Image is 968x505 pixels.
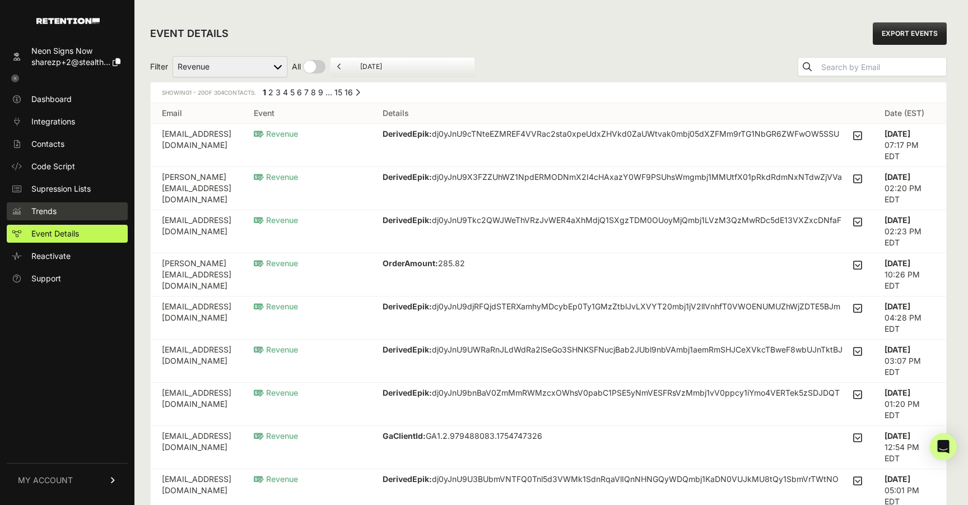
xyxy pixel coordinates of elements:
[31,251,71,262] span: Reactivate
[383,258,485,269] p: 285.82
[873,253,946,296] td: 10:26 PM EDT
[254,431,298,441] span: Revenue
[151,426,243,469] td: [EMAIL_ADDRESS][DOMAIN_NAME]
[254,258,298,268] span: Revenue
[383,258,438,268] strong: OrderAmount:
[311,87,316,97] a: Page 8
[345,87,353,97] a: Page 16
[31,57,110,67] span: sharezp+2@stealth...
[290,87,295,97] a: Page 5
[260,87,360,101] div: Pagination
[7,42,128,71] a: Neon Signs Now sharezp+2@stealth...
[873,383,946,426] td: 01:20 PM EDT
[7,157,128,175] a: Code Script
[31,138,64,150] span: Contacts
[7,225,128,243] a: Event Details
[151,296,243,340] td: [EMAIL_ADDRESS][DOMAIN_NAME]
[383,302,432,311] strong: DerivedEpik:
[383,431,426,441] strong: GaClientId:
[212,89,256,96] span: Contacts.
[31,45,120,57] div: Neon Signs Now
[873,340,946,383] td: 03:07 PM EDT
[7,135,128,153] a: Contacts
[276,87,281,97] a: Page 3
[150,26,229,41] h2: EVENT DETAILS
[7,270,128,288] a: Support
[930,433,957,460] div: Open Intercom Messenger
[173,56,287,77] select: Filter
[263,87,266,97] em: Page 1
[254,172,298,182] span: Revenue
[150,61,168,72] span: Filter
[819,59,946,75] input: Search by Email
[885,302,910,311] strong: [DATE]
[371,103,873,124] th: Details
[7,180,128,198] a: Supression Lists
[189,89,204,96] span: 1 - 20
[297,87,302,97] a: Page 6
[885,345,910,354] strong: [DATE]
[383,345,432,354] strong: DerivedEpik:
[7,247,128,265] a: Reactivate
[873,296,946,340] td: 04:28 PM EDT
[318,87,323,97] a: Page 9
[268,87,273,97] a: Page 2
[18,475,73,486] span: MY ACCOUNT
[31,161,75,172] span: Code Script
[162,87,256,98] div: Showing of
[383,430,542,442] p: GA1.2.979488083.1754747326
[885,474,910,484] strong: [DATE]
[31,94,72,105] span: Dashboard
[325,87,332,97] span: …
[885,129,910,138] strong: [DATE]
[873,124,946,167] td: 07:17 PM EDT
[383,301,844,323] p: dj0yJnU9djRFQjdSTERXamhyMDcybEp0Ty1GMzZtblJvLXVYT20mbj1jV2llVnhfT0VWOENUMUZhWjZDTE5BJm09MSZ0PUFBQ...
[254,215,298,225] span: Revenue
[873,167,946,210] td: 02:20 PM EDT
[383,344,844,367] p: dj0yJnU9UWRaRnJLdWdRa2lSeGo3SHNKSFNucjBab2JUbl9nbVAmbj1aemRmSHJCeXVkcTBweF8wbUJnTktBJm09MTAmdD1BQ...
[254,388,298,397] span: Revenue
[873,22,947,45] a: EXPORT EVENTS
[254,345,298,354] span: Revenue
[151,124,243,167] td: [EMAIL_ADDRESS][DOMAIN_NAME]
[383,474,432,484] strong: DerivedEpik:
[334,87,342,97] a: Page 15
[7,113,128,131] a: Integrations
[873,103,946,124] th: Date (EST)
[31,228,79,239] span: Event Details
[31,183,91,194] span: Supression Lists
[243,103,371,124] th: Event
[151,167,243,210] td: [PERSON_NAME][EMAIL_ADDRESS][DOMAIN_NAME]
[885,172,910,182] strong: [DATE]
[31,273,61,284] span: Support
[383,128,844,151] p: dj0yJnU9cTNteEZMREF4VVRac2sta0xpeUdxZHVkd0ZaUWtvak0mbj05dXZFMm9rTG1NbGR6ZWFwOW5SSUNRJm09MTAmdD1BQ...
[383,388,432,397] strong: DerivedEpik:
[151,340,243,383] td: [EMAIL_ADDRESS][DOMAIN_NAME]
[885,388,910,397] strong: [DATE]
[254,302,298,311] span: Revenue
[254,474,298,484] span: Revenue
[7,202,128,220] a: Trends
[873,210,946,253] td: 02:23 PM EDT
[254,129,298,138] span: Revenue
[151,103,243,124] th: Email
[283,87,288,97] a: Page 4
[304,87,309,97] a: Page 7
[383,215,844,237] p: dj0yJnU9Tkc2QWJWeThVRzJvWER4aXhMdjQ1SXgzTDM0OUoyMjQmbj1LVzM3QzMwRDc5dE13VXZxcDNfaFB3Jm09MTAmdD1BQ...
[885,431,910,441] strong: [DATE]
[7,90,128,108] a: Dashboard
[31,116,75,127] span: Integrations
[383,474,844,496] p: dj0yJnU9U3BUbmVNTFQ0Tnl5d3VWMk1SdnRqaVlIQnNHNGQyWDQmbj1KaDN0VUJkMU8tQy1SbmVrTWtNOWRnJm09MTAmdD1BQ...
[31,206,57,217] span: Trends
[885,215,910,225] strong: [DATE]
[36,18,100,24] img: Retention.com
[214,89,224,96] span: 304
[383,215,432,225] strong: DerivedEpik:
[151,210,243,253] td: [EMAIL_ADDRESS][DOMAIN_NAME]
[383,172,844,194] p: dj0yJnU9X3FZZUhWZ1NpdERMODNmX2I4cHAxazY0WF9PSUhsWmgmbj1MMUtfX01pRkdRdmNxNTdwZjVVaFBnJm09MTAmdD1BQ...
[151,383,243,426] td: [EMAIL_ADDRESS][DOMAIN_NAME]
[7,463,128,497] a: MY ACCOUNT
[383,172,432,182] strong: DerivedEpik:
[873,426,946,469] td: 12:54 PM EDT
[151,253,243,296] td: [PERSON_NAME][EMAIL_ADDRESS][DOMAIN_NAME]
